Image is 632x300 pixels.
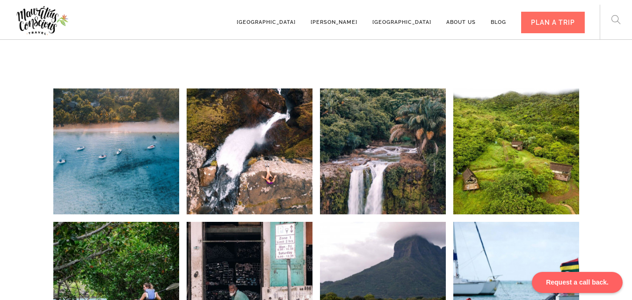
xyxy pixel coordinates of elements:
[372,5,431,31] a: [GEOGRAPHIC_DATA]
[237,5,296,31] a: [GEOGRAPHIC_DATA]
[311,5,357,31] a: [PERSON_NAME]
[446,5,476,31] a: About us
[532,272,623,293] div: Request a call back.
[521,12,585,33] div: PLAN A TRIP
[15,3,70,38] img: Mauritius Conscious Travel
[491,5,506,31] a: Blog
[521,5,585,31] a: PLAN A TRIP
